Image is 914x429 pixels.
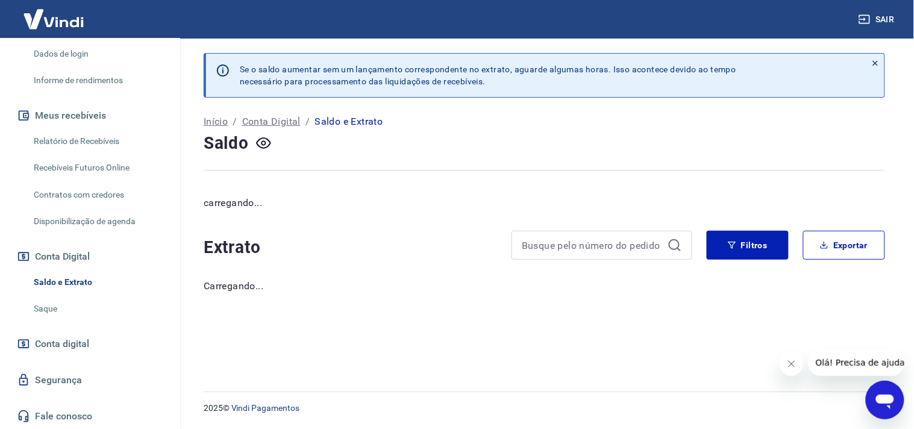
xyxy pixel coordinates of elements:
h4: Extrato [204,236,497,260]
p: carregando... [204,196,885,210]
button: Sair [856,8,900,31]
button: Filtros [707,231,789,260]
p: Carregando... [204,279,885,293]
a: Início [204,114,228,129]
a: Relatório de Recebíveis [29,129,166,154]
a: Conta Digital [242,114,301,129]
h4: Saldo [204,131,249,155]
iframe: Mensagem da empresa [809,349,904,376]
a: Disponibilização de agenda [29,209,166,234]
a: Saque [29,296,166,321]
a: Segurança [14,367,166,393]
button: Conta Digital [14,243,166,270]
button: Meus recebíveis [14,102,166,129]
button: Exportar [803,231,885,260]
a: Saldo e Extrato [29,270,166,295]
iframe: Botão para abrir a janela de mensagens [866,381,904,419]
a: Vindi Pagamentos [231,403,299,413]
input: Busque pelo número do pedido [522,236,663,254]
a: Conta digital [14,331,166,357]
p: Se o saldo aumentar sem um lançamento correspondente no extrato, aguarde algumas horas. Isso acon... [240,63,736,87]
p: / [233,114,237,129]
a: Recebíveis Futuros Online [29,155,166,180]
span: Conta digital [35,336,89,352]
img: Vindi [14,1,93,37]
a: Dados de login [29,42,166,66]
p: Saldo e Extrato [315,114,383,129]
iframe: Fechar mensagem [780,352,804,376]
p: 2025 © [204,402,885,415]
p: / [305,114,310,129]
a: Contratos com credores [29,183,166,207]
a: Informe de rendimentos [29,68,166,93]
span: Olá! Precisa de ajuda? [7,8,101,18]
